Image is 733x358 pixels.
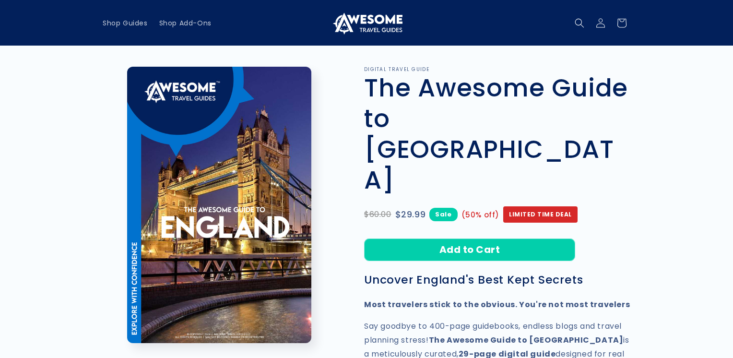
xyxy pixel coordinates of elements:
span: Shop Guides [103,19,148,27]
strong: The Awesome Guide to [GEOGRAPHIC_DATA] [429,334,624,346]
span: $29.99 [395,207,426,222]
span: $60.00 [364,208,391,222]
strong: Most travelers stick to the obvious. You're not most travelers [364,299,630,310]
summary: Search [569,12,590,34]
h1: The Awesome Guide to [GEOGRAPHIC_DATA] [364,72,630,195]
a: Shop Guides [97,13,154,33]
span: Sale [429,208,457,221]
button: Add to Cart [364,239,575,261]
span: Shop Add-Ons [159,19,212,27]
a: Awesome Travel Guides [327,8,406,38]
span: (50% off) [461,208,499,221]
p: DIGITAL TRAVEL GUIDE [364,67,630,72]
span: Limited Time Deal [503,206,578,223]
h3: Uncover England's Best Kept Secrets [364,273,630,287]
img: Awesome Travel Guides [331,12,402,35]
a: Shop Add-Ons [154,13,217,33]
